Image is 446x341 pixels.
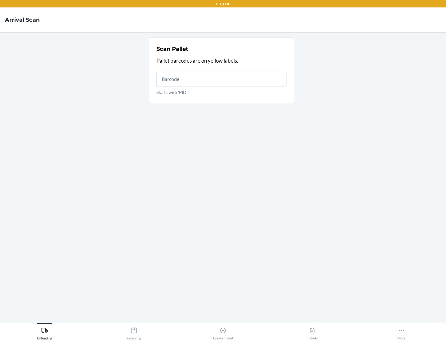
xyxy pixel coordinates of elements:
[213,325,233,340] div: Create Ticket
[156,89,286,95] p: Starts with 'PID'
[156,57,286,65] p: Pallet barcodes are on yellow labels.
[307,325,318,340] div: Tickets
[215,1,231,7] p: TST_LOG
[5,16,40,24] h4: Arrival Scan
[178,323,268,340] button: Create Ticket
[357,323,446,340] button: More
[268,323,357,340] button: Tickets
[89,323,178,340] button: Receiving
[156,72,286,86] input: Starts with 'PID'
[37,325,52,340] div: Unloading
[397,325,405,340] div: More
[126,325,141,340] div: Receiving
[156,45,188,53] h2: Scan Pallet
